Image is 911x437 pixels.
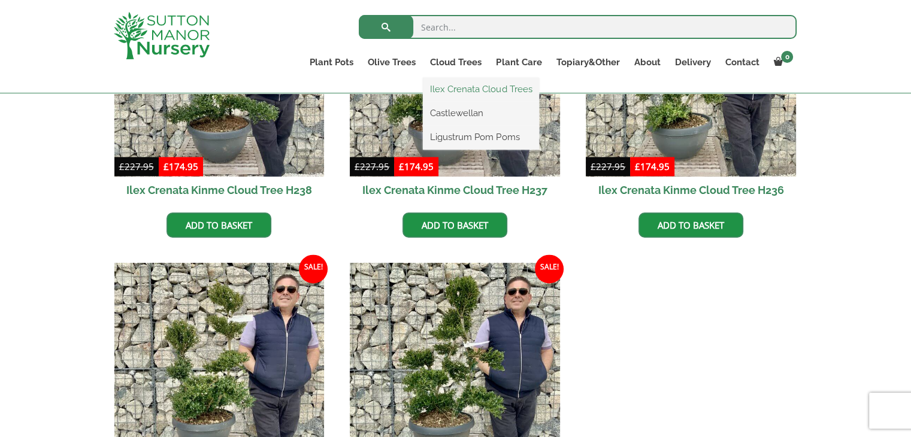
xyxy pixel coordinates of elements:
[119,160,154,172] bdi: 227.95
[164,160,169,172] span: £
[302,54,361,71] a: Plant Pots
[626,54,667,71] a: About
[591,160,596,172] span: £
[549,54,626,71] a: Topiary&Other
[423,54,489,71] a: Cloud Trees
[355,160,360,172] span: £
[635,160,670,172] bdi: 174.95
[667,54,718,71] a: Delivery
[114,177,325,204] h2: Ilex Crenata Kinme Cloud Tree H238
[489,54,549,71] a: Plant Care
[119,160,125,172] span: £
[638,213,743,238] a: Add to basket: “Ilex Crenata Kinme Cloud Tree H236”
[167,213,271,238] a: Add to basket: “Ilex Crenata Kinme Cloud Tree H238”
[718,54,766,71] a: Contact
[586,177,796,204] h2: Ilex Crenata Kinme Cloud Tree H236
[781,51,793,63] span: 0
[350,177,560,204] h2: Ilex Crenata Kinme Cloud Tree H237
[423,128,539,146] a: Ligustrum Pom Poms
[399,160,404,172] span: £
[423,104,539,122] a: Castlewellan
[535,254,564,283] span: Sale!
[361,54,423,71] a: Olive Trees
[402,213,507,238] a: Add to basket: “Ilex Crenata Kinme Cloud Tree H237”
[591,160,625,172] bdi: 227.95
[399,160,434,172] bdi: 174.95
[164,160,198,172] bdi: 174.95
[114,12,210,59] img: logo
[299,254,328,283] span: Sale!
[359,15,797,39] input: Search...
[423,80,539,98] a: Ilex Crenata Cloud Trees
[355,160,389,172] bdi: 227.95
[766,54,797,71] a: 0
[635,160,640,172] span: £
